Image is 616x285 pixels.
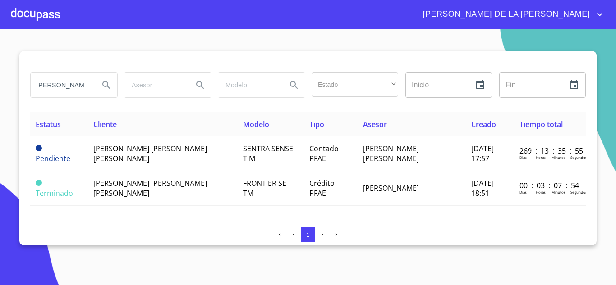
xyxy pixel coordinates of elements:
[36,145,42,151] span: Pendiente
[96,74,117,96] button: Search
[416,7,605,22] button: account of current user
[283,74,305,96] button: Search
[312,72,398,97] div: ​
[93,178,207,198] span: [PERSON_NAME] [PERSON_NAME] [PERSON_NAME]
[36,180,42,186] span: Terminado
[309,144,339,163] span: Contado PFAE
[416,7,594,22] span: [PERSON_NAME] DE LA [PERSON_NAME]
[36,119,61,129] span: Estatus
[243,144,293,163] span: SENTRA SENSE T M
[519,146,580,156] p: 269 : 13 : 35 : 55
[93,119,117,129] span: Cliente
[519,181,580,190] p: 00 : 03 : 07 : 54
[519,190,527,195] p: Dias
[124,73,186,97] input: search
[552,190,565,195] p: Minutos
[519,119,563,129] span: Tiempo total
[309,119,324,129] span: Tipo
[36,154,70,163] span: Pendiente
[363,183,419,193] span: [PERSON_NAME]
[309,178,335,198] span: Crédito PFAE
[243,119,269,129] span: Modelo
[306,231,309,238] span: 1
[536,190,546,195] p: Horas
[189,74,211,96] button: Search
[243,178,286,198] span: FRONTIER SE TM
[471,178,494,198] span: [DATE] 18:51
[36,188,73,198] span: Terminado
[301,227,315,242] button: 1
[31,73,92,97] input: search
[519,155,527,160] p: Dias
[363,119,387,129] span: Asesor
[536,155,546,160] p: Horas
[363,144,419,163] span: [PERSON_NAME] [PERSON_NAME]
[218,73,280,97] input: search
[93,144,207,163] span: [PERSON_NAME] [PERSON_NAME] [PERSON_NAME]
[570,190,587,195] p: Segundos
[570,155,587,160] p: Segundos
[471,144,494,163] span: [DATE] 17:57
[552,155,565,160] p: Minutos
[471,119,496,129] span: Creado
